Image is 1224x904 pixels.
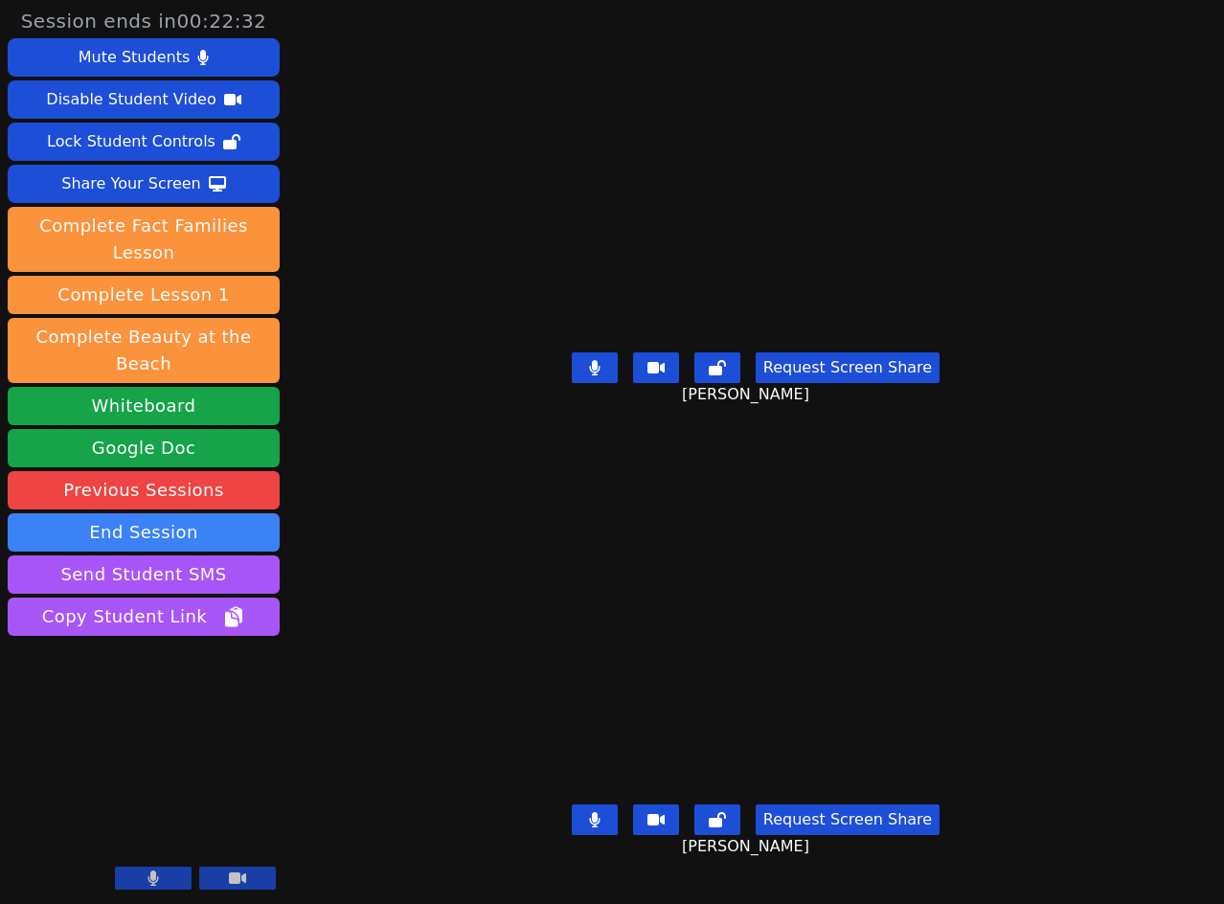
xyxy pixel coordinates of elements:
a: Google Doc [8,429,280,467]
button: Complete Fact Families Lesson [8,207,280,272]
button: Request Screen Share [756,352,940,383]
button: Complete Beauty at the Beach [8,318,280,383]
span: Session ends in [21,8,267,34]
button: Share Your Screen [8,165,280,203]
span: Copy Student Link [42,603,245,630]
div: Lock Student Controls [47,126,215,157]
div: Share Your Screen [61,169,201,199]
button: Disable Student Video [8,80,280,119]
button: Mute Students [8,38,280,77]
button: End Session [8,513,280,552]
button: Whiteboard [8,387,280,425]
button: Complete Lesson 1 [8,276,280,314]
div: Mute Students [79,42,190,73]
time: 00:22:32 [177,10,267,33]
span: [PERSON_NAME] [682,835,814,858]
button: Send Student SMS [8,555,280,594]
button: Request Screen Share [756,804,940,835]
div: Disable Student Video [46,84,215,115]
a: Previous Sessions [8,471,280,509]
span: [PERSON_NAME] [682,383,814,406]
button: Copy Student Link [8,598,280,636]
button: Lock Student Controls [8,123,280,161]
